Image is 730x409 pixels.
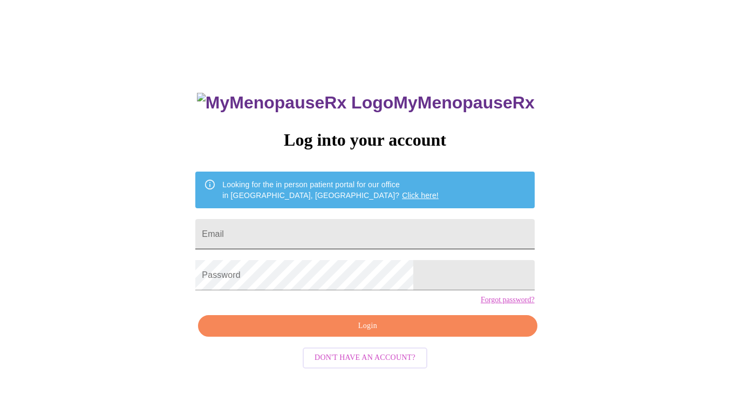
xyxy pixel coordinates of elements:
button: Don't have an account? [303,347,427,369]
span: Login [210,319,524,333]
div: Looking for the in person patient portal for our office in [GEOGRAPHIC_DATA], [GEOGRAPHIC_DATA]? [222,175,439,205]
h3: Log into your account [195,130,534,150]
a: Forgot password? [481,296,535,304]
span: Don't have an account? [315,351,415,365]
a: Don't have an account? [300,352,430,362]
a: Click here! [402,191,439,200]
h3: MyMenopauseRx [197,93,535,113]
img: MyMenopauseRx Logo [197,93,393,113]
button: Login [198,315,537,337]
